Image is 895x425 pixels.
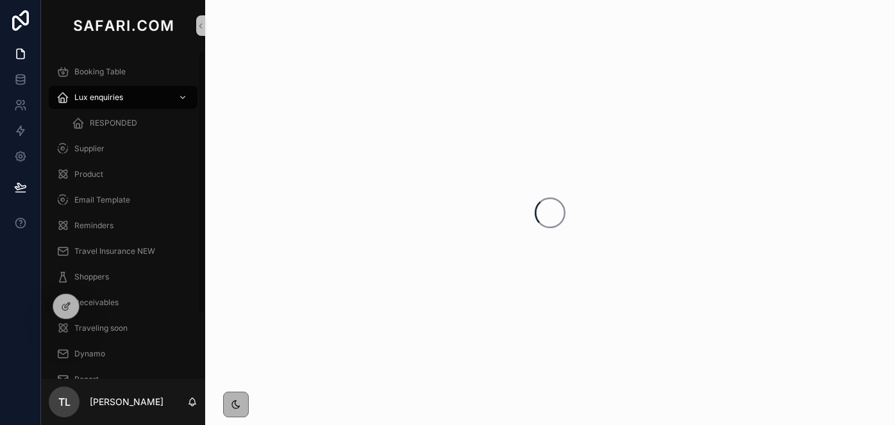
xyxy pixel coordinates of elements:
[74,246,155,256] span: Travel Insurance NEW
[49,368,197,391] a: Report
[49,291,197,314] a: Receivables
[74,67,126,77] span: Booking Table
[64,112,197,135] a: RESPONDED
[74,374,99,385] span: Report
[74,323,128,333] span: Traveling soon
[74,221,113,231] span: Reminders
[74,92,123,103] span: Lux enquiries
[49,240,197,263] a: Travel Insurance NEW
[49,214,197,237] a: Reminders
[74,195,130,205] span: Email Template
[49,188,197,212] a: Email Template
[74,169,103,179] span: Product
[74,297,119,308] span: Receivables
[49,60,197,83] a: Booking Table
[74,272,109,282] span: Shoppers
[49,163,197,186] a: Product
[74,144,105,154] span: Supplier
[49,342,197,365] a: Dynamo
[74,349,105,359] span: Dynamo
[58,394,71,410] span: TL
[49,265,197,288] a: Shoppers
[41,51,205,379] div: scrollable content
[90,396,163,408] p: [PERSON_NAME]
[71,15,176,36] img: App logo
[90,118,137,128] span: RESPONDED
[49,86,197,109] a: Lux enquiries
[49,317,197,340] a: Traveling soon
[49,137,197,160] a: Supplier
